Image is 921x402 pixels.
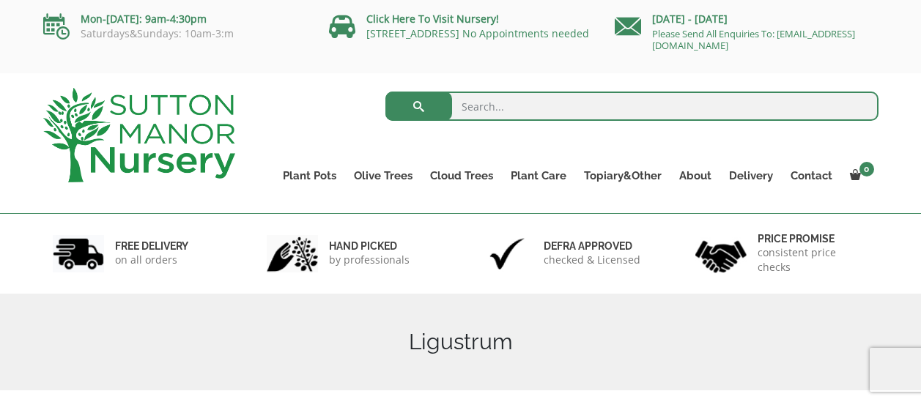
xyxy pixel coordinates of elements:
p: Saturdays&Sundays: 10am-3:m [43,28,307,40]
a: About [670,165,720,186]
p: consistent price checks [758,245,869,275]
a: Topiary&Other [575,165,670,186]
p: on all orders [115,253,188,267]
img: 2.jpg [267,235,318,272]
input: Search... [385,92,879,121]
a: Plant Care [502,165,575,186]
img: logo [43,88,235,182]
p: by professionals [329,253,410,267]
p: [DATE] - [DATE] [615,10,879,28]
a: [STREET_ADDRESS] No Appointments needed [366,26,589,40]
img: 4.jpg [695,231,747,276]
h6: FREE DELIVERY [115,239,188,253]
p: checked & Licensed [544,253,640,267]
a: 0 [841,165,879,186]
a: Please Send All Enquiries To: [EMAIL_ADDRESS][DOMAIN_NAME] [652,27,855,52]
img: 3.jpg [481,235,533,272]
a: Cloud Trees [421,165,502,186]
a: Contact [782,165,841,186]
h1: Ligustrum [43,329,879,355]
a: Plant Pots [274,165,345,186]
a: Delivery [720,165,782,186]
h6: Defra approved [544,239,640,253]
a: Click Here To Visit Nursery! [366,12,499,26]
img: 1.jpg [53,235,104,272]
span: 0 [859,162,874,176]
h6: Price promise [758,232,869,245]
p: Mon-[DATE]: 9am-4:30pm [43,10,307,28]
a: Olive Trees [345,165,421,186]
h6: hand picked [329,239,410,253]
